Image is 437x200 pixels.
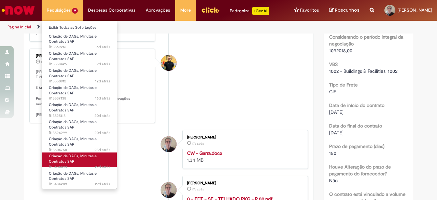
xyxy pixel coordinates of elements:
[95,113,110,118] span: 20d atrás
[49,147,110,153] span: R13504758
[161,182,177,198] div: Jorge Ricardo de Abreu
[335,7,360,13] span: Rascunhos
[192,187,204,191] span: 17d atrás
[329,130,343,136] span: [DATE]
[329,61,338,67] b: VBS
[95,182,110,187] span: 27d atrás
[329,89,336,95] span: CIF
[300,7,319,14] span: Favoritos
[49,34,97,44] span: Criação de DAGs, Minutas e Contratos SAP
[95,147,110,152] time: 09/09/2025 09:37:48
[397,7,432,13] span: [PERSON_NAME]
[41,60,53,64] span: 15d atrás
[95,113,110,118] time: 11/09/2025 18:33:58
[252,7,269,15] p: +GenAi
[49,68,97,79] span: Criação de DAGs, Minutas e Contratos SAP
[95,164,110,170] span: 27d atrás
[192,187,204,191] time: 15/09/2025 09:20:39
[8,24,31,30] a: Página inicial
[49,85,97,96] span: Criação de DAGs, Minutas e Contratos SAP
[187,135,301,139] div: [PERSON_NAME]
[42,84,117,99] a: Aberto R13537138 : Criação de DAGs, Minutas e Contratos SAP
[49,136,97,147] span: Criação de DAGs, Minutas e Contratos SAP
[329,123,382,129] b: Data do final do contrato
[88,7,136,14] span: Despesas Corporativas
[329,164,391,177] b: Houve Alteração do prazo de pagamento do fornecedor?
[161,55,177,71] div: Joao Da Costa Dias Junior
[42,135,117,150] a: Aberto R13504758 : Criação de DAGs, Minutas e Contratos SAP
[49,113,110,119] span: R13525115
[329,27,403,47] b: Valor Total do Contrato (R$) - Considerando o período integral da negociação
[49,119,97,130] span: Criação de DAGs, Minutas e Contratos SAP
[95,164,110,170] time: 05/09/2025 11:47:48
[95,96,110,101] time: 15/09/2025 17:13:54
[42,33,117,48] a: Aberto R13569216 : Criação de DAGs, Minutas e Contratos SAP
[42,101,117,116] a: Aberto R13525115 : Criação de DAGs, Minutas e Contratos SAP
[72,8,78,14] span: 9
[146,7,170,14] span: Aprovações
[49,79,110,84] span: R13550912
[49,51,97,62] span: Criação de DAGs, Minutas e Contratos SAP
[42,24,117,31] a: Exibir Todas as Solicitações
[97,62,110,67] time: 23/09/2025 11:06:55
[36,54,150,58] div: [PERSON_NAME]
[329,7,360,14] a: Rascunhos
[329,177,338,184] span: Não
[187,150,301,163] div: 1.34 MB
[95,147,110,152] span: 23d atrás
[49,44,110,50] span: R13569216
[97,44,110,50] span: 6d atrás
[192,142,204,146] time: 15/09/2025 09:20:50
[329,48,352,54] span: 1092018,00
[329,143,384,149] b: Prazo de pagamento (dias)
[36,69,150,118] p: [PERSON_NAME], boa tarde. Tudo bem? DAG CW254623 foi emitida. Por conta dos valores, peço que sol...
[95,130,110,135] time: 11/09/2025 16:59:30
[187,150,222,156] a: CW - Garra.docx
[47,7,71,14] span: Requisições
[329,102,384,108] b: Data de início do contrato
[42,50,117,65] a: Aberto R13558425 : Criação de DAGs, Minutas e Contratos SAP
[201,5,220,15] img: click_logo_yellow_360x200.png
[49,164,110,170] span: R13484493
[42,170,117,185] a: Aberto R13484289 : Criação de DAGs, Minutas e Contratos SAP
[230,7,269,15] div: Padroniza
[95,79,110,84] span: 12d atrás
[49,102,97,113] span: Criação de DAGs, Minutas e Contratos SAP
[5,21,286,34] ul: Trilhas de página
[95,182,110,187] time: 05/09/2025 11:11:37
[187,181,301,185] div: [PERSON_NAME]
[97,44,110,50] time: 26/09/2025 08:58:39
[95,130,110,135] span: 20d atrás
[329,68,397,74] span: 1002 - Buildings & Facilities_1002
[97,62,110,67] span: 9d atrás
[42,21,117,189] ul: Requisições
[49,130,110,136] span: R13524299
[49,154,97,164] span: Criação de DAGs, Minutas e Contratos SAP
[49,171,97,182] span: Criação de DAGs, Minutas e Contratos SAP
[329,82,358,88] b: Tipo de Frete
[95,96,110,101] span: 16d atrás
[42,67,117,82] a: Aberto R13550912 : Criação de DAGs, Minutas e Contratos SAP
[42,152,117,167] a: Aberto R13484493 : Criação de DAGs, Minutas e Contratos SAP
[95,79,110,84] time: 19/09/2025 14:19:01
[42,118,117,133] a: Aberto R13524299 : Criação de DAGs, Minutas e Contratos SAP
[180,7,191,14] span: More
[329,150,336,156] span: 150
[192,142,204,146] span: 17d atrás
[36,31,150,36] p: .
[1,3,36,17] img: ServiceNow
[49,182,110,187] span: R13484289
[49,96,110,101] span: R13537138
[161,136,177,152] div: Jorge Ricardo de Abreu
[329,109,343,115] span: [DATE]
[49,62,110,67] span: R13558425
